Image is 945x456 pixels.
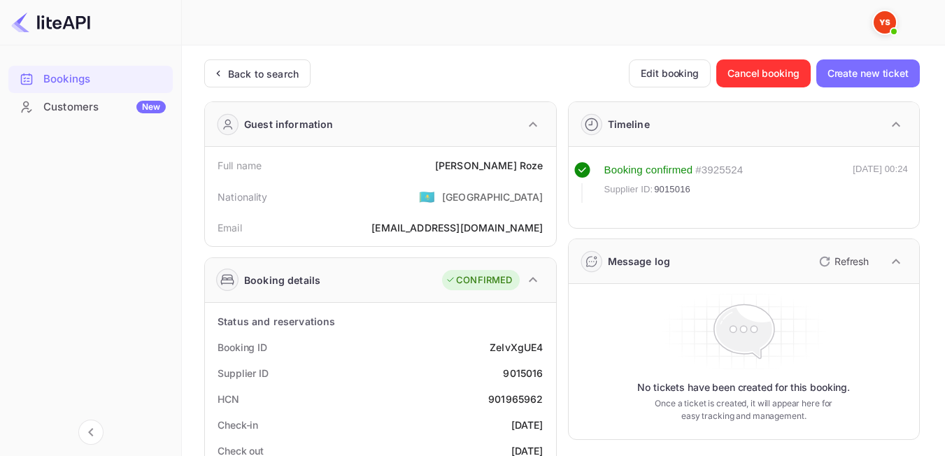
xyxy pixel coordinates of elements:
div: Status and reservations [218,314,335,329]
div: [DATE] 00:24 [853,162,908,203]
div: 9015016 [503,366,543,380]
div: Timeline [608,117,650,131]
span: United States [419,184,435,209]
div: Message log [608,254,671,269]
div: Booking confirmed [604,162,693,178]
div: Back to search [228,66,299,81]
div: Full name [218,158,262,173]
button: Cancel booking [716,59,811,87]
div: Check-in [218,418,258,432]
button: Create new ticket [816,59,920,87]
p: No tickets have been created for this booking. [637,380,850,394]
button: Edit booking [629,59,711,87]
div: CustomersNew [8,94,173,121]
span: Supplier ID: [604,183,653,197]
div: ZeIvXgUE4 [490,340,543,355]
div: Bookings [43,71,166,87]
p: Once a ticket is created, it will appear here for easy tracking and management. [651,397,837,422]
div: Customers [43,99,166,115]
div: Booking ID [218,340,267,355]
img: Yandex Support [874,11,896,34]
img: LiteAPI logo [11,11,90,34]
a: CustomersNew [8,94,173,120]
div: [DATE] [511,418,543,432]
span: 9015016 [654,183,690,197]
div: [EMAIL_ADDRESS][DOMAIN_NAME] [371,220,543,235]
div: 901965962 [488,392,543,406]
div: Booking details [244,273,320,287]
button: Refresh [811,250,874,273]
div: [GEOGRAPHIC_DATA] [442,190,543,204]
div: # 3925524 [695,162,743,178]
div: New [136,101,166,113]
div: CONFIRMED [446,273,512,287]
div: HCN [218,392,239,406]
div: Guest information [244,117,334,131]
button: Collapse navigation [78,420,104,445]
div: Email [218,220,242,235]
div: Bookings [8,66,173,93]
div: Nationality [218,190,268,204]
a: Bookings [8,66,173,92]
p: Refresh [834,254,869,269]
div: Supplier ID [218,366,269,380]
div: [PERSON_NAME] Roze [435,158,543,173]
